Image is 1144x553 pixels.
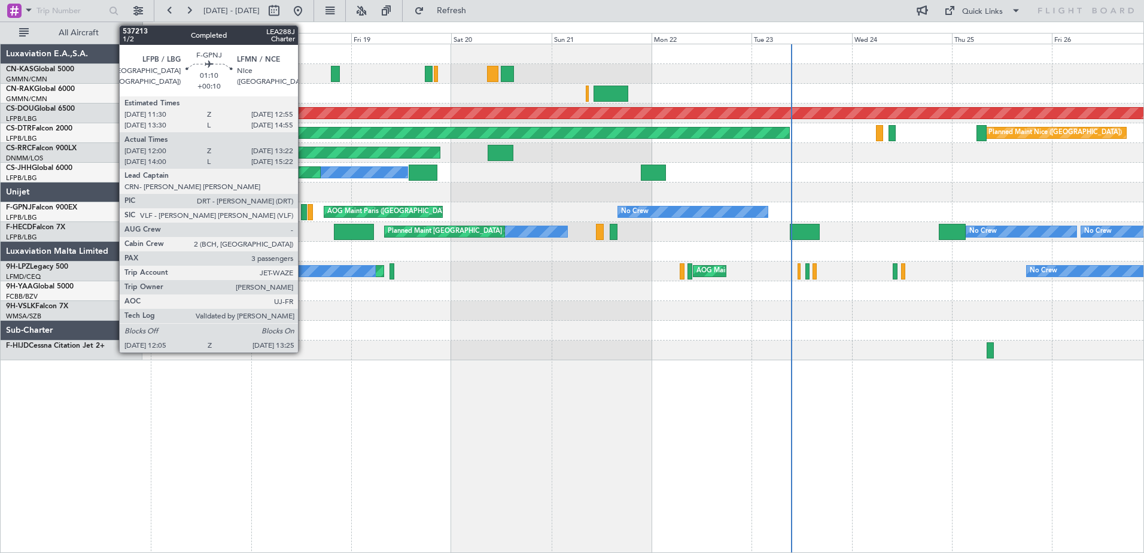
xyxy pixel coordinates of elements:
div: No Crew [1030,262,1057,280]
button: Refresh [409,1,480,20]
span: F-HECD [6,224,32,231]
div: Quick Links [962,6,1003,18]
div: Tue 23 [751,33,851,44]
span: CS-DOU [6,105,34,113]
a: LFPB/LBG [6,233,37,242]
div: Wed 17 [151,33,251,44]
div: AOG Maint Cannes (Mandelieu) [696,262,792,280]
span: 9H-VSLK [6,303,35,310]
div: No Crew [229,262,257,280]
span: CN-RAK [6,86,34,93]
div: Thu 25 [952,33,1052,44]
a: LFPB/LBG [6,114,37,123]
div: Sun 21 [552,33,652,44]
div: [DATE] [145,24,165,34]
input: Trip Number [36,2,105,20]
div: Planned Maint [GEOGRAPHIC_DATA] ([GEOGRAPHIC_DATA]) [388,223,576,241]
a: CS-JHHGlobal 6000 [6,165,72,172]
div: AOG Maint Sofia [133,124,185,142]
a: CN-KASGlobal 5000 [6,66,74,73]
span: CS-RRC [6,145,32,152]
div: No Crew [1084,223,1112,241]
span: 9H-LPZ [6,263,30,271]
a: CS-RRCFalcon 900LX [6,145,77,152]
div: No Crew [969,223,997,241]
a: LFPB/LBG [6,213,37,222]
span: CS-JHH [6,165,32,172]
a: 9H-YAAGlobal 5000 [6,283,74,290]
div: Thu 18 [251,33,351,44]
div: Sat 20 [451,33,551,44]
a: F-HIJDCessna Citation Jet 2+ [6,342,105,350]
a: LFMD/CEQ [6,272,41,281]
span: [DATE] - [DATE] [203,5,260,16]
a: 9H-LPZLegacy 500 [6,263,68,271]
a: DNMM/LOS [6,154,43,163]
div: AOG Maint Paris ([GEOGRAPHIC_DATA]) [327,203,453,221]
a: GMMN/CMN [6,75,47,84]
a: F-GPNJFalcon 900EX [6,204,77,211]
div: Planned Maint [GEOGRAPHIC_DATA] ([GEOGRAPHIC_DATA]) [108,144,296,162]
a: CS-DTRFalcon 2000 [6,125,72,132]
span: Refresh [427,7,477,15]
a: WMSA/SZB [6,312,41,321]
span: All Aircraft [31,29,126,37]
a: 9H-VSLKFalcon 7X [6,303,68,310]
div: No Crew [621,203,649,221]
span: F-GPNJ [6,204,32,211]
div: Mon 22 [652,33,751,44]
a: F-HECDFalcon 7X [6,224,65,231]
span: F-HIJD [6,342,29,350]
a: LFPB/LBG [6,134,37,143]
a: FCBB/BZV [6,292,38,301]
div: Planned Maint Nice ([GEOGRAPHIC_DATA]) [988,124,1122,142]
button: All Aircraft [13,23,130,42]
div: Planned [GEOGRAPHIC_DATA] ([GEOGRAPHIC_DATA]) [196,262,365,280]
span: 9H-YAA [6,283,33,290]
span: CS-DTR [6,125,32,132]
div: Fri 19 [351,33,451,44]
a: LFPB/LBG [6,174,37,183]
span: CN-KAS [6,66,34,73]
a: CS-DOUGlobal 6500 [6,105,75,113]
a: CN-RAKGlobal 6000 [6,86,75,93]
button: Quick Links [938,1,1027,20]
div: Wed 24 [852,33,952,44]
a: GMMN/CMN [6,95,47,104]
